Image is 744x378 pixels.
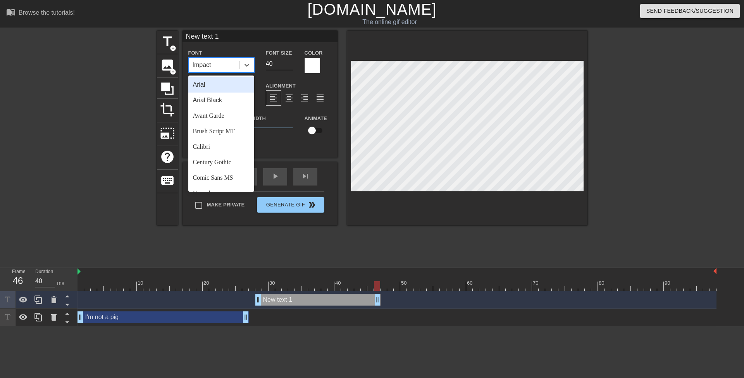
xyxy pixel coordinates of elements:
div: 20 [203,279,210,287]
div: 60 [467,279,474,287]
div: Arial Black [188,93,254,108]
span: crop [160,102,175,117]
span: double_arrow [307,200,317,210]
span: drag_handle [254,296,262,304]
span: format_align_right [300,93,309,103]
span: add_circle [170,45,176,52]
div: 10 [138,279,145,287]
div: 90 [665,279,672,287]
span: drag_handle [374,296,381,304]
div: Century Gothic [188,155,254,170]
div: 46 [12,274,24,288]
span: play_arrow [270,172,280,181]
div: ms [57,279,64,287]
span: help [160,149,175,164]
div: Frame [6,268,29,290]
div: Impact [193,60,211,70]
span: Generate Gif [260,200,321,210]
span: skip_next [301,172,310,181]
div: Comic Sans MS [188,170,254,186]
span: Make Private [207,201,245,209]
div: 70 [533,279,540,287]
div: 50 [401,279,408,287]
span: Send Feedback/Suggestion [646,6,734,16]
span: drag_handle [76,313,84,321]
label: Font [188,49,202,57]
div: 40 [335,279,342,287]
span: add_circle [170,69,176,75]
span: format_align_left [269,93,278,103]
label: Color [305,49,323,57]
div: Browse the tutorials! [19,9,75,16]
img: bound-end.png [713,268,716,274]
button: Send Feedback/Suggestion [640,4,740,18]
div: The online gif editor [252,17,527,27]
span: format_align_justify [315,93,325,103]
span: image [160,58,175,72]
a: Browse the tutorials! [6,7,75,19]
span: keyboard [160,173,175,188]
span: title [160,34,175,49]
span: menu_book [6,7,15,17]
label: Duration [35,270,53,274]
label: Animate [305,115,327,122]
button: Generate Gif [257,197,324,213]
span: drag_handle [242,313,250,321]
div: Arial [188,77,254,93]
div: 80 [599,279,606,287]
div: 30 [269,279,276,287]
div: Avant Garde [188,108,254,124]
label: Alignment [266,82,296,90]
a: [DOMAIN_NAME] [307,1,436,18]
label: Font Size [266,49,292,57]
div: Brush Script MT [188,124,254,139]
span: format_align_center [284,93,294,103]
div: Consolas [188,186,254,201]
span: photo_size_select_large [160,126,175,141]
div: Calibri [188,139,254,155]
